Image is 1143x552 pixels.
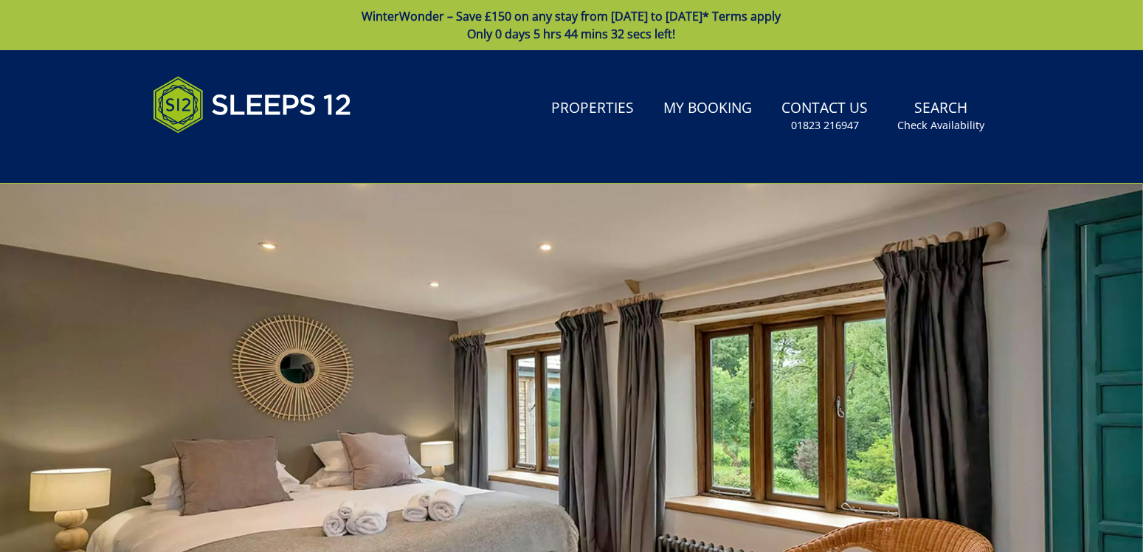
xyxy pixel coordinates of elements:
[892,92,991,140] a: SearchCheck Availability
[791,118,859,133] small: 01823 216947
[145,151,300,163] iframe: Customer reviews powered by Trustpilot
[776,92,874,140] a: Contact Us01823 216947
[898,118,985,133] small: Check Availability
[468,26,676,42] span: Only 0 days 5 hrs 44 mins 32 secs left!
[153,68,352,142] img: Sleeps 12
[658,92,759,125] a: My Booking
[546,92,640,125] a: Properties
